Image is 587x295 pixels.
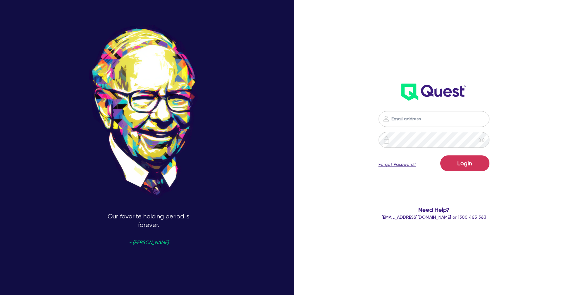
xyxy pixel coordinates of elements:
span: - [PERSON_NAME] [129,240,169,245]
button: Login [440,155,489,171]
a: [EMAIL_ADDRESS][DOMAIN_NAME] [382,215,451,220]
a: Forgot Password? [379,161,416,168]
img: icon-password [383,136,390,144]
span: or 1300 465 363 [382,215,486,220]
span: Need Help? [355,205,512,214]
img: icon-password [382,115,390,122]
span: eye [478,137,485,143]
input: Email address [379,111,489,127]
img: wH2k97JdezQIQAAAABJRU5ErkJggg== [401,84,466,101]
